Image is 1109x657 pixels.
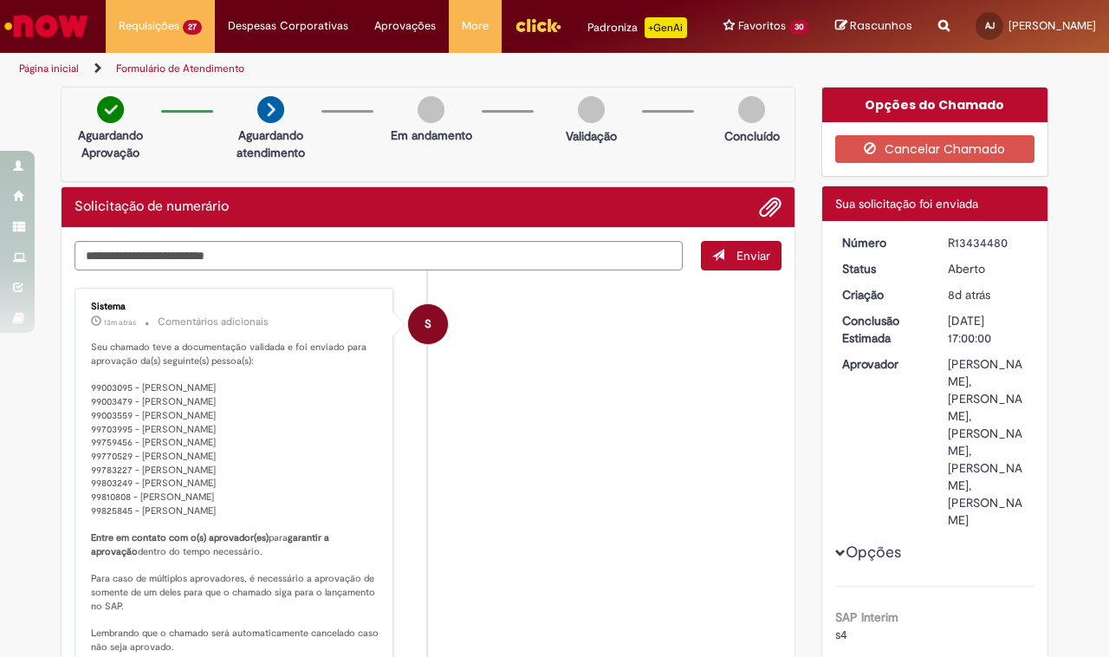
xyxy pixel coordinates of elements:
[829,260,936,277] dt: Status
[257,96,284,123] img: arrow-next.png
[948,287,990,302] span: 8d atrás
[228,17,348,35] span: Despesas Corporativas
[948,312,1028,347] div: [DATE] 17:00:00
[425,303,431,345] span: S
[1008,18,1096,33] span: [PERSON_NAME]
[91,531,332,558] b: garantir a aprovação
[759,196,781,218] button: Adicionar anexos
[104,317,136,328] time: 28/08/2025 08:49:02
[822,88,1048,122] div: Opções do Chamado
[985,20,995,31] span: AJ
[116,62,244,75] a: Formulário de Atendimento
[948,260,1028,277] div: Aberto
[645,17,687,38] p: +GenAi
[738,17,786,35] span: Favoritos
[104,317,136,328] span: 13m atrás
[2,9,91,43] img: ServiceNow
[119,17,179,35] span: Requisições
[68,127,152,161] p: Aguardando Aprovação
[835,627,847,642] span: s4
[158,315,269,329] small: Comentários adicionais
[19,62,79,75] a: Página inicial
[229,127,313,161] p: Aguardando atendimento
[462,17,489,35] span: More
[75,199,229,215] h2: Solicitação de numerário Histórico de tíquete
[850,17,912,34] span: Rascunhos
[948,287,990,302] time: 21/08/2025 06:54:40
[835,196,978,211] span: Sua solicitação foi enviada
[948,355,1028,529] div: [PERSON_NAME], [PERSON_NAME], [PERSON_NAME], [PERSON_NAME], [PERSON_NAME]
[829,234,936,251] dt: Número
[829,286,936,303] dt: Criação
[408,304,448,344] div: System
[948,286,1028,303] div: 21/08/2025 06:54:40
[835,135,1035,163] button: Cancelar Chamado
[97,96,124,123] img: check-circle-green.png
[948,234,1028,251] div: R13434480
[738,96,765,123] img: img-circle-grey.png
[91,341,379,654] p: Seu chamado teve a documentação validada e foi enviado para aprovação da(s) seguinte(s) pessoa(s)...
[701,241,781,270] button: Enviar
[724,127,780,145] p: Concluído
[515,12,561,38] img: click_logo_yellow_360x200.png
[829,355,936,373] dt: Aprovador
[91,302,379,312] div: Sistema
[391,127,472,144] p: Em andamento
[736,248,770,263] span: Enviar
[374,17,436,35] span: Aprovações
[91,531,269,544] b: Entre em contato com o(s) aprovador(es)
[835,609,898,625] b: SAP Interim
[578,96,605,123] img: img-circle-grey.png
[13,53,726,85] ul: Trilhas de página
[835,18,912,35] a: Rascunhos
[75,241,683,271] textarea: Digite sua mensagem aqui...
[418,96,444,123] img: img-circle-grey.png
[789,20,809,35] span: 30
[183,20,202,35] span: 27
[587,17,687,38] div: Padroniza
[829,312,936,347] dt: Conclusão Estimada
[566,127,617,145] p: Validação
